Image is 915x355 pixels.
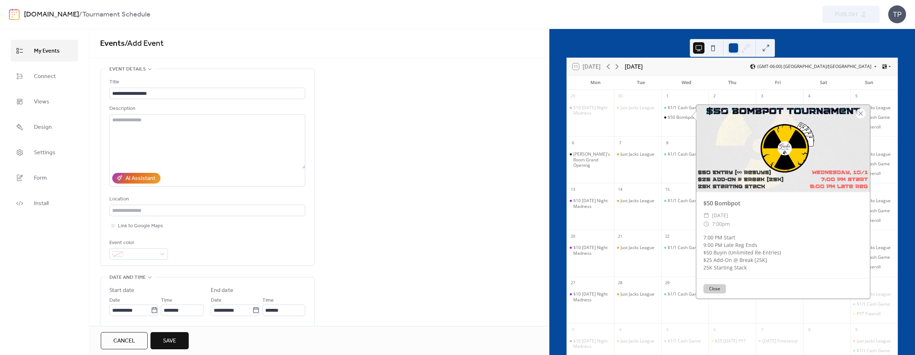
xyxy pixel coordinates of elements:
[852,326,860,334] div: 9
[668,115,694,120] div: $50 Bombpot
[618,76,664,90] div: Tue
[620,105,654,111] div: Just Jacks League
[614,338,661,344] div: Just Jacks League
[668,338,701,344] div: $1/1 Cash Game
[888,5,906,23] div: TP
[616,139,624,147] div: 7
[703,220,709,228] div: ​
[573,198,611,209] div: $10 [DATE] Night Madness
[850,338,897,344] div: Just Jacks League
[857,105,891,111] div: Just Jacks League
[850,124,897,130] div: PYT Freeroll
[850,311,897,317] div: PYT Freeroll
[857,348,890,354] div: $1/1 Cash Game
[762,338,797,344] div: [DATE] Freezeout
[850,291,897,297] div: Just Jacks League
[11,141,78,163] a: Settings
[211,296,222,305] span: Date
[11,91,78,112] a: Views
[711,92,718,100] div: 2
[573,151,611,168] div: [PERSON_NAME]'s Room Grand Opening
[109,273,146,282] span: Date and time
[109,239,167,247] div: Event color
[668,245,701,251] div: $1/1 Cash Game
[850,105,897,111] div: Just Jacks League
[567,151,614,168] div: Bobby's Room Grand Opening
[573,338,611,349] div: $10 [DATE] Night Madness
[614,291,661,297] div: Just Jacks League
[625,62,643,71] div: [DATE]
[163,337,176,345] span: Save
[850,171,897,176] div: PYT Freeroll
[661,338,708,344] div: $1/1 Cash Game
[616,279,624,287] div: 28
[805,92,813,100] div: 4
[857,338,891,344] div: Just Jacks League
[857,301,890,307] div: $1/1 Cash Game
[34,71,56,82] span: Connect
[620,151,654,157] div: Just Jacks League
[9,9,20,20] img: logo
[118,222,163,230] span: Link to Google Maps
[708,338,756,344] div: $25 Thursday PYT
[11,116,78,138] a: Design
[668,291,701,297] div: $1/1 Cash Game
[696,199,870,208] div: $50 Bombpot
[668,198,701,204] div: $1/1 Cash Game
[857,198,891,204] div: Just Jacks League
[573,105,611,116] div: $10 [DATE] Night Madness
[850,264,897,270] div: PYT Freeroll
[113,337,135,345] span: Cancel
[668,105,701,111] div: $1/1 Cash Game
[616,326,624,334] div: 4
[109,65,146,74] span: Event details
[567,338,614,349] div: $10 Monday Night Madness
[857,254,890,260] div: $1/1 Cash Game
[620,338,654,344] div: Just Jacks League
[161,296,172,305] span: Time
[573,245,611,256] div: $10 [DATE] Night Madness
[758,326,766,334] div: 7
[663,326,671,334] div: 5
[850,348,897,354] div: $1/1 Cash Game
[567,291,614,302] div: $10 Monday Night Madness
[567,105,614,116] div: $10 Monday Night Madness
[125,174,155,183] div: AI Assistant
[850,208,897,214] div: $1/1 Cash Game
[620,245,654,251] div: Just Jacks League
[703,211,709,220] div: ​
[715,338,746,344] div: $25 [DATE] PYT
[620,291,654,297] div: Just Jacks League
[109,78,304,87] div: Title
[573,76,618,90] div: Mon
[112,173,160,184] button: AI Assistant
[109,296,120,305] span: Date
[857,115,890,120] div: $1/1 Cash Game
[857,151,891,157] div: Just Jacks League
[756,338,803,344] div: Friday Freezeout
[696,234,870,271] div: 7:00 PM Start 9:00 PM Late Reg Ends $50 Buyin (Unlimited Re-Entries) $25 Add-On @ Break [25K] 25K...
[109,104,304,113] div: Description
[34,45,60,57] span: My Events
[569,139,577,147] div: 6
[616,92,624,100] div: 30
[850,115,897,120] div: $1/1 Cash Game
[857,291,891,297] div: Just Jacks League
[661,291,708,297] div: $1/1 Cash Game
[118,325,132,334] span: All day
[211,286,233,295] div: End date
[262,296,274,305] span: Time
[757,64,871,69] span: (GMT-06:00) [GEOGRAPHIC_DATA]/[GEOGRAPHIC_DATA]
[857,161,890,167] div: $1/1 Cash Game
[125,36,164,52] span: / Add Event
[11,192,78,214] a: Install
[703,284,726,293] button: Close
[755,76,801,90] div: Fri
[801,76,846,90] div: Sat
[11,167,78,189] a: Form
[709,76,755,90] div: Thu
[101,332,148,349] button: Cancel
[569,232,577,240] div: 20
[11,40,78,62] a: My Events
